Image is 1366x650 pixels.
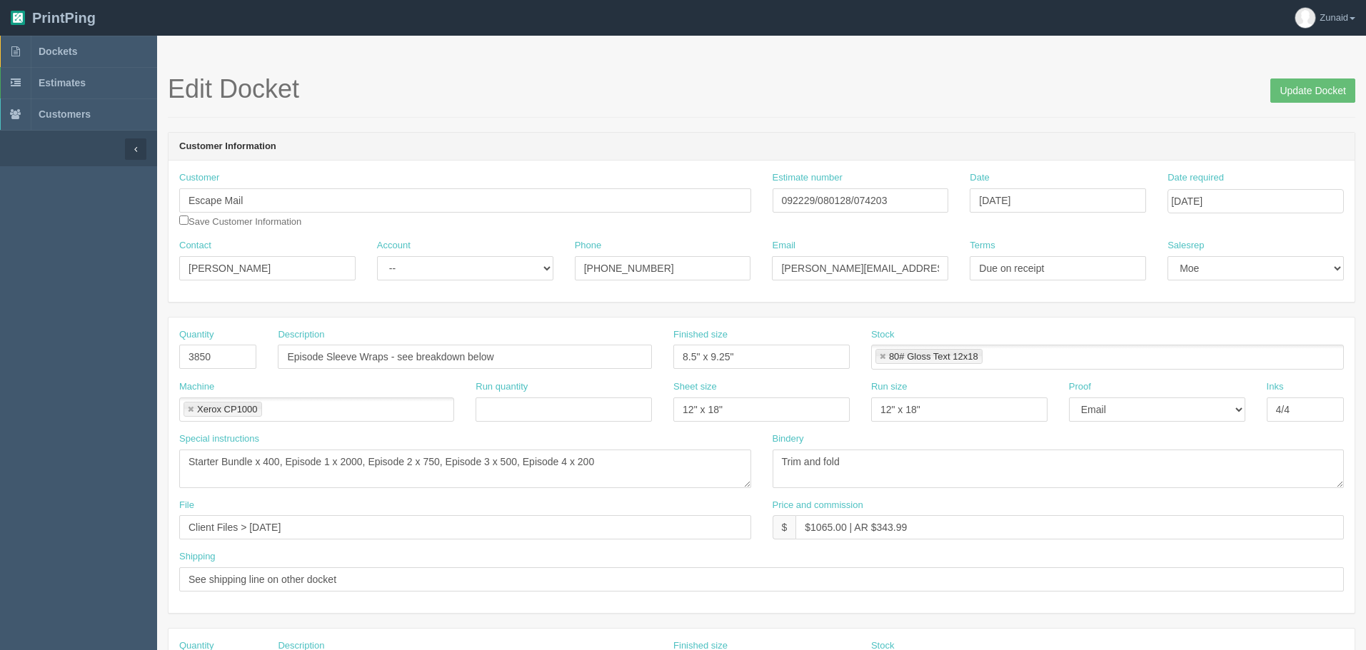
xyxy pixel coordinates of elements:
[179,188,751,213] input: Enter customer name
[773,499,863,512] label: Price and commission
[673,380,717,394] label: Sheet size
[1295,8,1315,28] img: avatar_default-7531ab5dedf162e01f1e0bb0964e6a185e93c5c22dfe317fb01d7f8cd2b1632c.jpg
[575,239,602,253] label: Phone
[1167,239,1204,253] label: Salesrep
[1167,171,1224,185] label: Date required
[39,77,86,88] span: Estimates
[39,46,77,57] span: Dockets
[179,499,194,512] label: File
[773,432,804,446] label: Bindery
[970,239,995,253] label: Terms
[773,515,796,539] div: $
[377,239,411,253] label: Account
[197,405,258,414] div: Xerox CP1000
[871,328,895,342] label: Stock
[179,171,751,228] div: Save Customer Information
[673,328,728,342] label: Finished size
[1069,380,1091,394] label: Proof
[889,352,978,361] div: 80# Gloss Text 12x18
[179,171,219,185] label: Customer
[476,380,528,394] label: Run quantity
[169,133,1355,161] header: Customer Information
[773,171,843,185] label: Estimate number
[772,239,795,253] label: Email
[179,450,751,488] textarea: Starter Bundle x 400, Episode 1 x 2000, Episode 2 x 750, Episode 3 x 500, Episode 4 x 200
[1270,78,1355,103] input: Update Docket
[179,550,216,564] label: Shipping
[39,108,91,120] span: Customers
[773,450,1345,488] textarea: Trim and fold
[278,328,324,342] label: Description
[168,75,1355,103] h1: Edit Docket
[179,239,211,253] label: Contact
[179,380,214,394] label: Machine
[871,380,908,394] label: Run size
[179,328,214,342] label: Quantity
[179,432,259,446] label: Special instructions
[970,171,989,185] label: Date
[11,11,25,25] img: logo-3e63b451c926e2ac314895c53de4908e5d424f24456219fb08d385ab2e579770.png
[1267,380,1284,394] label: Inks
